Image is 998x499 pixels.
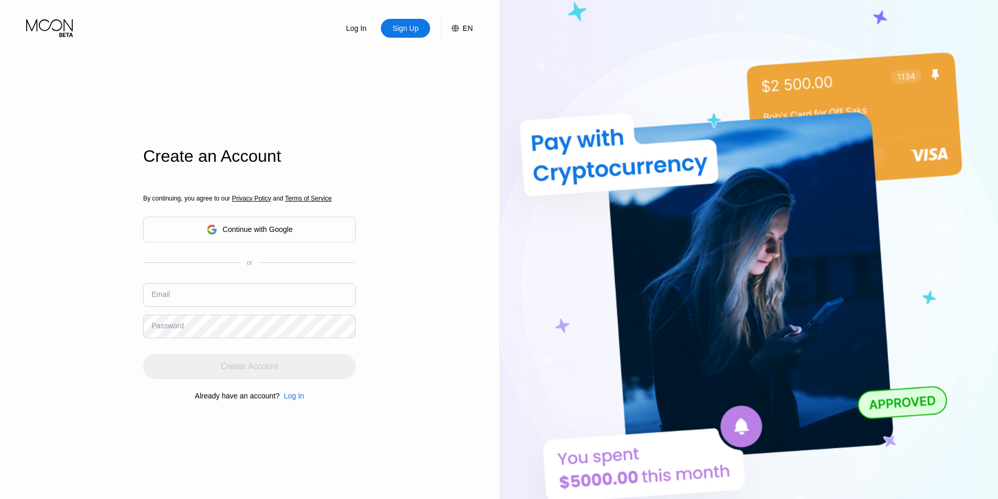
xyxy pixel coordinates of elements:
div: Log In [332,19,381,38]
div: Create an Account [143,147,356,166]
span: Privacy Policy [232,195,271,202]
div: Log In [345,23,368,34]
div: Email [151,290,170,298]
div: Already have an account? [195,392,280,400]
div: Log In [284,392,304,400]
div: EN [463,24,473,32]
div: EN [441,19,473,38]
div: Sign Up [391,23,420,34]
span: Terms of Service [285,195,332,202]
span: and [271,195,285,202]
div: Continue with Google [223,225,293,234]
div: Continue with Google [143,217,356,242]
div: Log In [280,392,304,400]
div: or [247,259,253,267]
div: By continuing, you agree to our [143,195,356,202]
div: Sign Up [381,19,430,38]
div: Password [151,321,183,330]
